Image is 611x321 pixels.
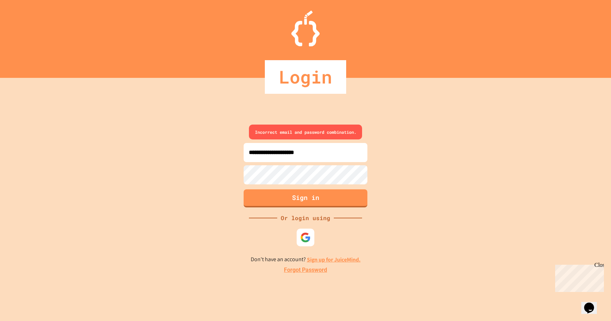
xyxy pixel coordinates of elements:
div: Incorrect email and password combination. [249,125,362,139]
p: Don't have an account? [251,255,361,264]
img: google-icon.svg [300,232,311,243]
button: Sign in [244,189,367,207]
a: Forgot Password [284,266,327,274]
div: Chat with us now!Close [3,3,49,45]
div: Login [265,60,346,94]
iframe: chat widget [552,262,604,292]
a: Sign up for JuiceMind. [307,256,361,263]
div: Or login using [277,214,334,222]
img: Logo.svg [291,11,320,46]
iframe: chat widget [581,293,604,314]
